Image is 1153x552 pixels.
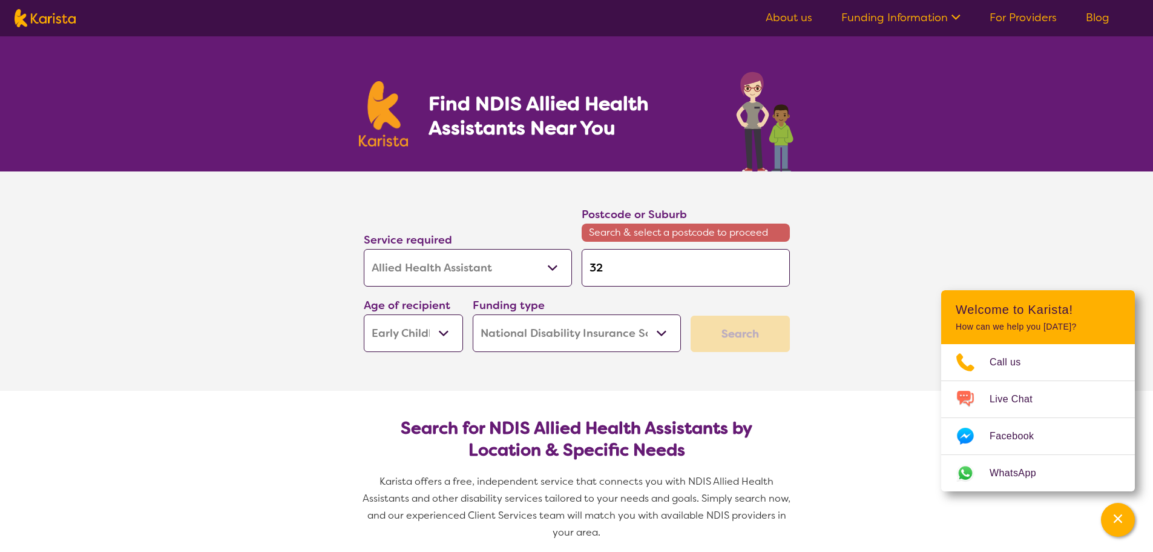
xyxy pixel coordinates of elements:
img: allied-health-assistant [733,65,795,171]
label: Postcode or Suburb [582,207,687,222]
span: WhatsApp [990,464,1051,482]
span: Search & select a postcode to proceed [582,224,790,242]
img: Karista logo [359,81,409,147]
span: Facebook [990,427,1048,445]
span: Live Chat [990,390,1047,408]
a: Blog [1086,10,1109,25]
label: Age of recipient [364,298,450,313]
h1: Find NDIS Allied Health Assistants Near You [429,91,695,140]
a: Web link opens in a new tab. [941,455,1135,491]
span: Call us [990,353,1036,371]
h2: Search for NDIS Allied Health Assistants by Location & Specific Needs [373,417,780,461]
a: For Providers [990,10,1057,25]
ul: Choose channel [941,344,1135,491]
button: Channel Menu [1101,503,1135,537]
a: About us [766,10,812,25]
div: Channel Menu [941,290,1135,491]
label: Service required [364,233,452,247]
p: Karista offers a free, independent service that connects you with NDIS Allied Health Assistants a... [359,473,795,541]
label: Funding type [473,298,545,313]
input: Type [582,249,790,287]
img: Karista logo [15,9,76,27]
a: Funding Information [841,10,961,25]
h2: Welcome to Karista! [956,302,1120,317]
p: How can we help you [DATE]? [956,322,1120,332]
